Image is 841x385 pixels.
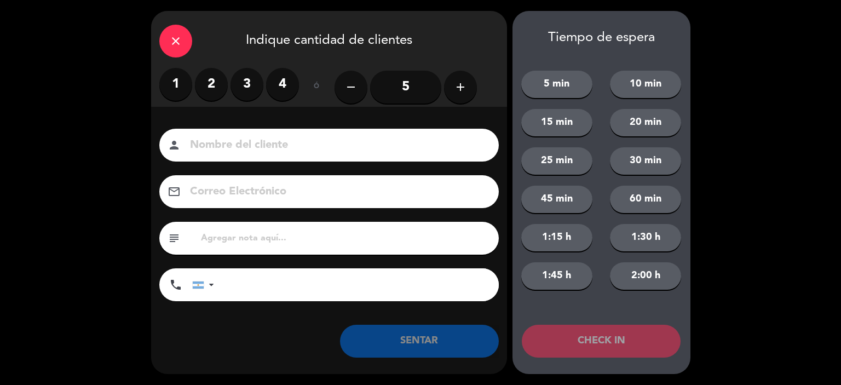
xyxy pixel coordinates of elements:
button: 45 min [521,186,592,213]
i: person [168,139,181,152]
button: 1:30 h [610,224,681,251]
i: email [168,185,181,198]
i: add [454,81,467,94]
button: 60 min [610,186,681,213]
button: 30 min [610,147,681,175]
div: Argentina: +54 [193,269,218,301]
label: 1 [159,68,192,101]
label: 4 [266,68,299,101]
button: CHECK IN [522,325,681,358]
div: Tiempo de espera [512,30,690,46]
button: 1:15 h [521,224,592,251]
button: 10 min [610,71,681,98]
button: 1:45 h [521,262,592,290]
div: Indique cantidad de clientes [151,11,507,68]
i: phone [169,278,182,291]
i: subject [168,232,181,245]
i: close [169,35,182,48]
button: SENTAR [340,325,499,358]
input: Agregar nota aquí... [200,231,491,246]
button: add [444,71,477,104]
div: ó [299,68,335,106]
i: remove [344,81,358,94]
label: 2 [195,68,228,101]
input: Correo Electrónico [189,182,485,202]
button: 2:00 h [610,262,681,290]
button: 5 min [521,71,592,98]
button: remove [335,71,367,104]
button: 20 min [610,109,681,136]
input: Nombre del cliente [189,136,485,155]
button: 15 min [521,109,592,136]
button: 25 min [521,147,592,175]
label: 3 [231,68,263,101]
